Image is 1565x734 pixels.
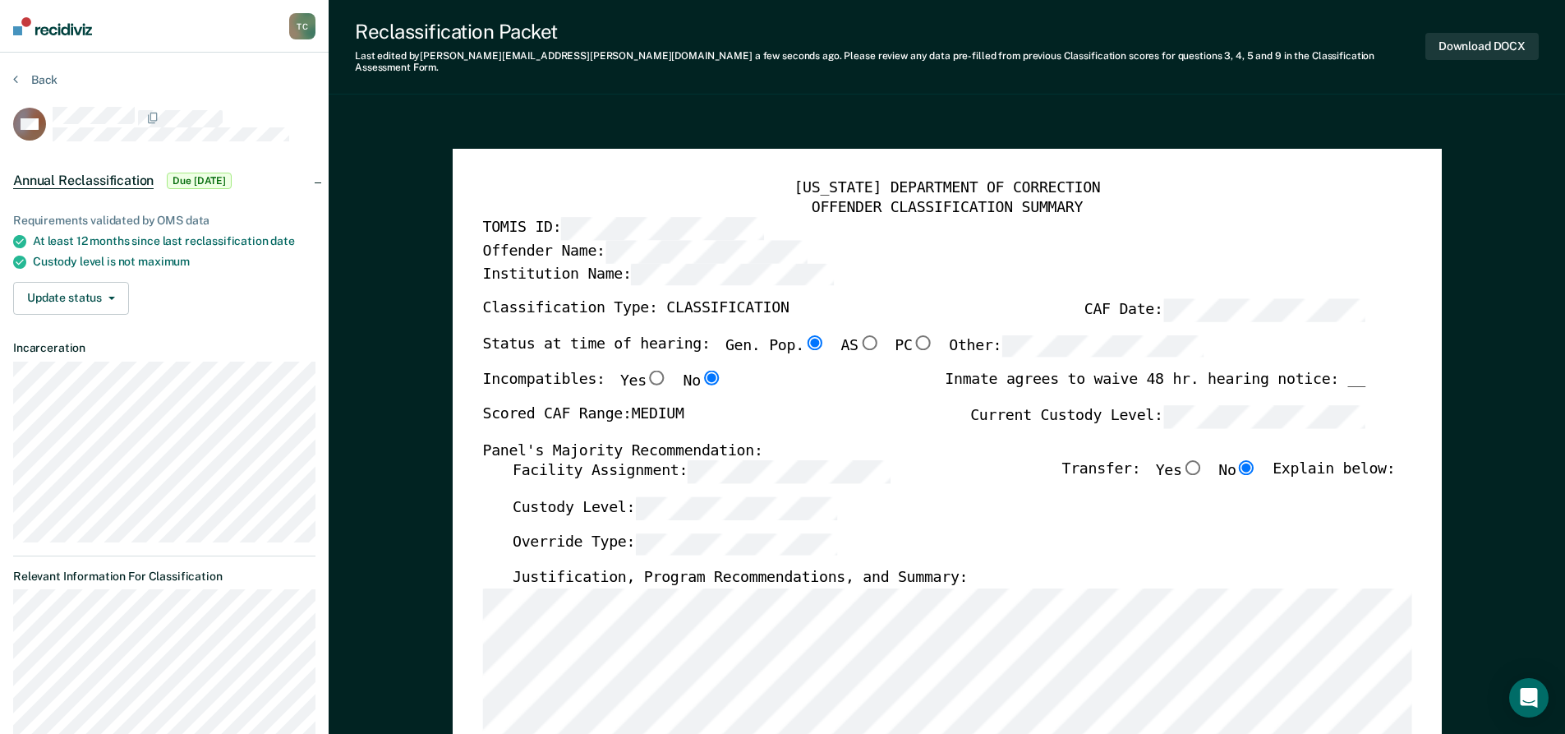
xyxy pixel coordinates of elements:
input: Yes [1181,460,1203,475]
span: a few seconds ago [755,50,840,62]
div: T C [289,13,315,39]
button: Back [13,72,58,87]
div: Transfer: Explain below: [1061,460,1395,496]
dt: Relevant Information For Classification [13,570,315,584]
label: Offender Name: [482,240,808,263]
input: No [700,371,721,385]
input: Gen. Pop. [803,335,825,349]
dt: Incarceration [13,341,315,355]
label: Institution Name: [482,263,833,286]
button: Update status [13,282,129,315]
label: Yes [1155,460,1203,483]
div: Custody level is not [33,255,315,269]
span: date [270,234,294,247]
div: Inmate agrees to waive 48 hr. hearing notice: __ [945,371,1365,405]
input: Offender Name: [605,240,807,263]
input: PC [912,335,933,349]
div: OFFENDER CLASSIFICATION SUMMARY [482,198,1411,218]
button: TC [289,13,315,39]
label: AS [840,335,880,358]
input: Yes [646,371,667,385]
input: AS [858,335,879,349]
label: Gen. Pop. [725,335,825,358]
label: Other: [949,335,1204,358]
input: Facility Assignment: [688,460,890,483]
input: TOMIS ID: [561,217,763,240]
div: At least 12 months since last reclassification [33,234,315,248]
label: PC [895,335,934,358]
label: Yes [619,371,667,392]
img: Recidiviz [13,17,92,35]
input: Current Custody Level: [1162,405,1365,428]
div: Reclassification Packet [355,20,1425,44]
div: Open Intercom Messenger [1509,678,1549,718]
label: Custody Level: [512,496,837,519]
div: Status at time of hearing: [482,335,1204,371]
label: Justification, Program Recommendations, and Summary: [512,569,967,589]
span: Annual Reclassification [13,173,154,189]
label: No [683,371,722,392]
span: maximum [138,255,190,268]
label: Override Type: [512,533,837,556]
input: Override Type: [635,533,837,556]
div: [US_STATE] DEPARTMENT OF CORRECTION [482,178,1411,198]
span: Due [DATE] [167,173,232,189]
input: CAF Date: [1162,298,1365,321]
input: Institution Name: [631,263,833,286]
label: Current Custody Level: [970,405,1365,428]
input: Other: [1001,335,1204,358]
div: Incompatibles: [482,371,722,405]
div: Last edited by [PERSON_NAME][EMAIL_ADDRESS][PERSON_NAME][DOMAIN_NAME] . Please review any data pr... [355,50,1425,74]
label: Facility Assignment: [512,460,889,483]
label: Classification Type: CLASSIFICATION [482,298,789,321]
label: Scored CAF Range: MEDIUM [482,405,684,428]
div: Panel's Majority Recommendation: [482,441,1365,461]
input: No [1236,460,1257,475]
input: Custody Level: [635,496,837,519]
label: TOMIS ID: [482,217,763,240]
button: Download DOCX [1425,33,1539,60]
label: No [1218,460,1258,483]
div: Requirements validated by OMS data [13,214,315,228]
label: CAF Date: [1084,298,1365,321]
